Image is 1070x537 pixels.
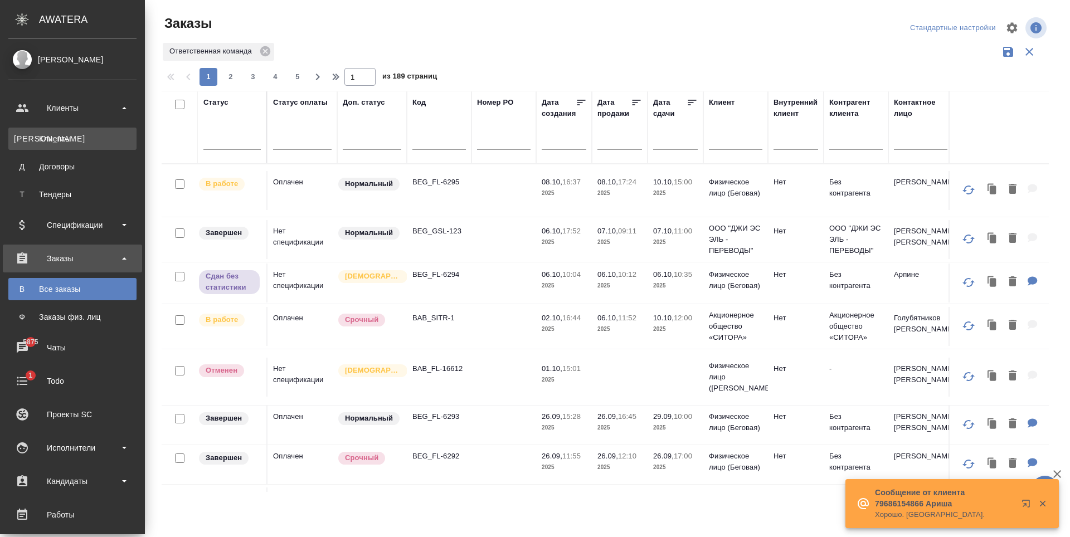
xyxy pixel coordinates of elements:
p: Нет [774,177,818,188]
a: ДДоговоры [8,155,137,178]
p: 2025 [653,324,698,335]
td: Оплачен [267,445,337,484]
div: Клиент [709,97,735,108]
button: Удалить [1003,271,1022,294]
p: 15:01 [562,364,581,373]
div: Номер PO [477,97,513,108]
div: AWATERA [39,8,145,31]
p: Нормальный [345,178,393,189]
p: 06.10, [653,270,674,279]
div: Дата продажи [597,97,631,119]
p: ООО «Госселайн Логистикс» [829,490,883,524]
p: BAB_SITR-1 [412,313,466,324]
span: 5 [289,71,307,82]
p: 11:00 [674,227,692,235]
div: Исполнители [8,440,137,456]
p: 2025 [542,374,586,385]
div: split button [907,19,999,37]
p: 10:12 [618,270,636,279]
button: Сбросить фильтры [1019,41,1040,62]
button: Обновить [955,313,982,339]
p: 08.10, [597,178,618,186]
div: Статус по умолчанию для стандартных заказов [337,226,401,241]
td: Нет спецификации [267,358,337,397]
p: Без контрагента [829,177,883,199]
button: Удалить [1003,452,1022,475]
p: 2025 [542,324,586,335]
td: Оплачен [267,487,337,526]
button: Открыть в новой вкладке [1015,492,1042,519]
p: 17:00 [674,452,692,460]
button: Клонировать [982,227,1003,250]
p: 2025 [542,462,586,473]
div: Статус оплаты [273,97,328,108]
p: 2025 [597,280,642,291]
p: [DEMOGRAPHIC_DATA] [345,271,401,282]
div: Выставляет ПМ после принятия заказа от КМа [198,177,261,192]
div: Проекты SC [8,406,137,423]
p: Ответственная команда [169,46,256,57]
a: Проекты SC [3,401,142,428]
span: Настроить таблицу [999,14,1025,41]
div: Выставляет КМ при направлении счета или после выполнения всех работ/сдачи заказа клиенту. Окончат... [198,451,261,466]
button: Удалить [1003,178,1022,201]
p: BEG_GSL-123 [412,226,466,237]
a: Работы [3,501,142,529]
p: 16:37 [562,178,581,186]
button: Обновить [955,451,982,477]
p: - [829,363,883,374]
p: 06.10, [597,270,618,279]
div: Выставляет КМ после отмены со стороны клиента. Если уже после запуска – КМ пишет ПМу про отмену, ... [198,363,261,378]
div: Статус по умолчанию для стандартных заказов [337,411,401,426]
button: Обновить [955,363,982,390]
button: Клонировать [982,365,1003,388]
p: Физическое лицо (Беговая) [709,177,762,199]
p: Срочный [345,452,378,463]
p: 12:00 [674,314,692,322]
button: Клонировать [982,452,1003,475]
div: Спецификации [8,217,137,233]
p: Без контрагента [829,411,883,433]
div: Выставляет ПМ после принятия заказа от КМа [198,313,261,328]
a: ФЗаказы физ. лиц [8,306,137,328]
div: Выставляется автоматически для первых 3 заказов нового контактного лица. Особое внимание [337,269,401,284]
div: Код [412,97,426,108]
p: 12:10 [618,452,636,460]
span: 3 [244,71,262,82]
p: 06.10, [542,227,562,235]
p: Нет [774,269,818,280]
div: Заказы физ. лиц [14,311,131,323]
div: Выставляется автоматически, если на указанный объем услуг необходимо больше времени в стандартном... [337,451,401,466]
p: ООО «Госселайн Логистикс» [709,490,762,524]
td: [PERSON_NAME] [PERSON_NAME] [888,406,953,445]
div: Работы [8,506,137,523]
p: 16:44 [562,314,581,322]
p: Сдан без статистики [206,271,253,293]
span: Посмотреть информацию [1025,17,1049,38]
button: Обновить [955,269,982,296]
p: 2025 [653,237,698,248]
a: 5875Чаты [3,334,142,362]
p: 2025 [597,462,642,473]
div: Дата создания [542,97,576,119]
p: Срочный [345,314,378,325]
div: Выставляется автоматически, если на указанный объем услуг необходимо больше времени в стандартном... [337,313,401,328]
div: Внутренний клиент [774,97,818,119]
p: 2025 [653,188,698,199]
button: 3 [244,68,262,86]
p: Нет [774,363,818,374]
a: 1Todo [3,367,142,395]
p: Физическое лицо (Беговая) [709,451,762,473]
button: Обновить [955,177,982,203]
button: Клонировать [982,314,1003,337]
span: 2 [222,71,240,82]
button: Сохранить фильтры [998,41,1019,62]
div: Выставляется автоматически для первых 3 заказов нового контактного лица. Особое внимание [337,363,401,378]
p: 15:28 [562,412,581,421]
p: 26.09, [542,452,562,460]
div: Статус по умолчанию для стандартных заказов [337,177,401,192]
p: Без контрагента [829,451,883,473]
button: Удалить [1003,413,1022,436]
div: Статус [203,97,228,108]
p: 2025 [597,237,642,248]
